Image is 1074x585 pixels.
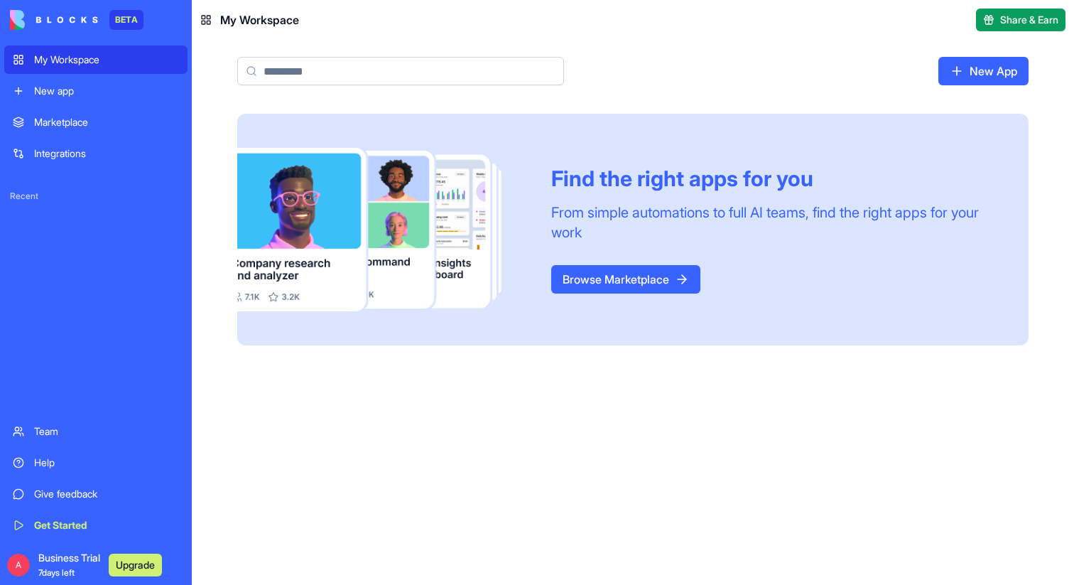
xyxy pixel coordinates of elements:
[551,166,994,191] div: Find the right apps for you
[1000,13,1058,27] span: Share & Earn
[109,10,143,30] div: BETA
[34,84,179,98] div: New app
[34,518,179,532] div: Get Started
[4,45,188,74] a: My Workspace
[4,511,188,540] a: Get Started
[34,424,179,439] div: Team
[237,148,528,311] img: Frame_181_egmpey.png
[109,554,162,576] button: Upgrade
[34,487,179,501] div: Give feedback
[34,146,179,161] div: Integrations
[34,456,179,470] div: Help
[38,551,100,579] span: Business Trial
[4,480,188,508] a: Give feedback
[976,9,1065,31] button: Share & Earn
[4,417,188,446] a: Team
[34,115,179,129] div: Marketplace
[4,449,188,477] a: Help
[4,77,188,105] a: New app
[34,53,179,67] div: My Workspace
[7,554,30,576] span: A
[10,10,143,30] a: BETA
[938,57,1029,85] a: New App
[38,567,75,578] span: 7 days left
[4,139,188,168] a: Integrations
[4,190,188,202] span: Recent
[10,10,98,30] img: logo
[551,265,700,294] a: Browse Marketplace
[551,203,994,242] div: From simple automations to full AI teams, find the right apps for your work
[220,11,299,28] span: My Workspace
[4,108,188,136] a: Marketplace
